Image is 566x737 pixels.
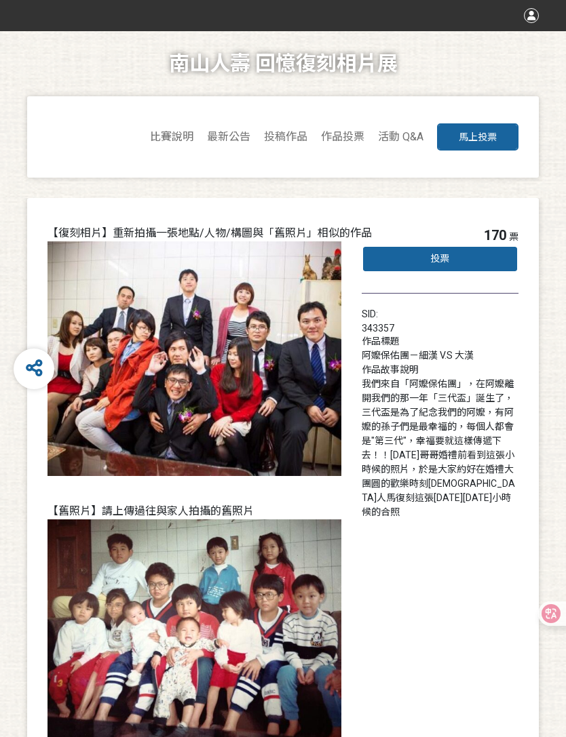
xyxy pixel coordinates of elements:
a: 最新公告 [207,130,250,143]
div: 我們來自「阿嬤保佑團」，在阿嬤離開我們的那一年「三代盃」誕生了，三代盃是為了紀念我們的阿嬤，有阿嬤的孫子們是最幸福的，每個人都會是"第三代"，幸福要就這樣傳遞下去！！[DATE]哥哥婚禮前看到這... [362,377,518,519]
span: 作品故事說明 [362,364,419,375]
span: 作品標題 [362,336,400,346]
div: 阿嬤保佑團－細漢 V.S 大漢 [362,348,518,363]
img: Image [48,241,341,476]
span: 170 [484,227,506,243]
span: 投票 [430,253,449,264]
span: SID: 343357 [362,308,394,334]
span: 票 [509,231,518,242]
button: 馬上投票 [437,123,518,151]
a: 作品投票 [321,130,364,143]
h1: 南山人壽 回憶復刻相片展 [169,31,398,96]
a: 投稿作品 [264,130,307,143]
span: 馬上投票 [459,132,497,142]
a: 活動 Q&A [378,130,423,143]
span: 【舊照片】請上傳過往與家人拍攝的舊照片 [48,504,254,517]
span: 【復刻相片】重新拍攝一張地點/人物/構圖與「舊照片」相似的作品 [48,226,372,239]
a: 比賽說明 [150,130,193,143]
